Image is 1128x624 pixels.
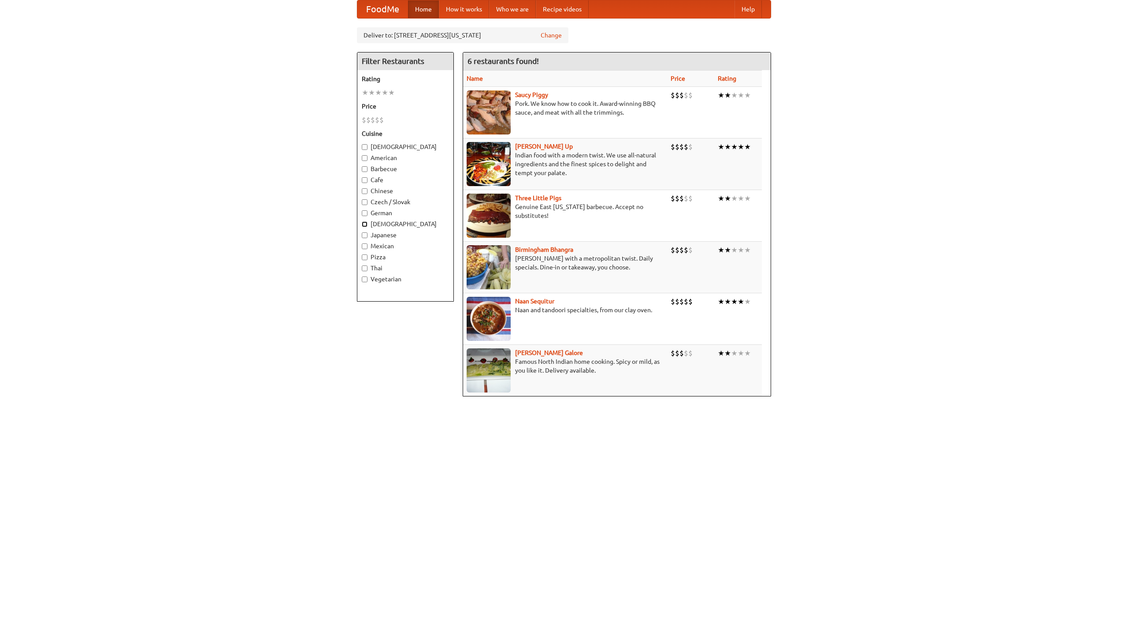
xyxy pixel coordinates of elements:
[718,194,724,203] li: ★
[671,297,675,306] li: $
[671,90,675,100] li: $
[467,306,664,314] p: Naan and tandoori specialties, from our clay oven.
[362,166,367,172] input: Barbecue
[675,245,679,255] li: $
[744,245,751,255] li: ★
[357,52,453,70] h4: Filter Restaurants
[362,265,367,271] input: Thai
[467,194,511,238] img: littlepigs.jpg
[362,277,367,282] input: Vegetarian
[724,142,731,152] li: ★
[738,348,744,358] li: ★
[362,209,449,217] label: German
[688,90,693,100] li: $
[357,0,408,18] a: FoodMe
[368,88,375,97] li: ★
[515,194,561,202] a: Three Little Pigs
[724,245,731,255] li: ★
[724,297,731,306] li: ★
[684,142,688,152] li: $
[671,194,675,203] li: $
[675,297,679,306] li: $
[684,297,688,306] li: $
[684,348,688,358] li: $
[679,245,684,255] li: $
[515,143,573,150] a: [PERSON_NAME] Up
[738,297,744,306] li: ★
[467,90,511,135] img: saucy.jpg
[515,349,583,356] b: [PERSON_NAME] Galore
[362,187,449,195] label: Chinese
[362,177,367,183] input: Cafe
[515,298,554,305] b: Naan Sequitur
[688,245,693,255] li: $
[738,142,744,152] li: ★
[675,348,679,358] li: $
[688,297,693,306] li: $
[684,90,688,100] li: $
[731,245,738,255] li: ★
[357,27,568,43] div: Deliver to: [STREET_ADDRESS][US_STATE]
[467,245,511,289] img: bhangra.jpg
[515,91,548,98] a: Saucy Piggy
[671,75,685,82] a: Price
[731,297,738,306] li: ★
[684,245,688,255] li: $
[679,348,684,358] li: $
[362,210,367,216] input: German
[362,275,449,284] label: Vegetarian
[679,90,684,100] li: $
[718,348,724,358] li: ★
[515,246,573,253] a: Birmingham Bhangra
[467,297,511,341] img: naansequitur.jpg
[362,115,366,125] li: $
[362,129,449,138] h5: Cuisine
[688,194,693,203] li: $
[362,254,367,260] input: Pizza
[724,90,731,100] li: ★
[718,90,724,100] li: ★
[468,57,539,65] ng-pluralize: 6 restaurants found!
[735,0,762,18] a: Help
[675,194,679,203] li: $
[731,194,738,203] li: ★
[362,232,367,238] input: Japanese
[362,164,449,173] label: Barbecue
[362,221,367,227] input: [DEMOGRAPHIC_DATA]
[684,194,688,203] li: $
[382,88,388,97] li: ★
[362,220,449,228] label: [DEMOGRAPHIC_DATA]
[718,297,724,306] li: ★
[362,176,449,184] label: Cafe
[362,155,367,161] input: American
[688,142,693,152] li: $
[379,115,384,125] li: $
[362,75,449,83] h5: Rating
[675,142,679,152] li: $
[536,0,589,18] a: Recipe videos
[679,142,684,152] li: $
[362,142,449,151] label: [DEMOGRAPHIC_DATA]
[671,142,675,152] li: $
[439,0,489,18] a: How it works
[467,99,664,117] p: Pork. We know how to cook it. Award-winning BBQ sauce, and meat with all the trimmings.
[467,151,664,177] p: Indian food with a modern twist. We use all-natural ingredients and the finest spices to delight ...
[671,348,675,358] li: $
[467,357,664,375] p: Famous North Indian home cooking. Spicy or mild, as you like it. Delivery available.
[362,243,367,249] input: Mexican
[688,348,693,358] li: $
[679,194,684,203] li: $
[724,348,731,358] li: ★
[375,115,379,125] li: $
[718,75,736,82] a: Rating
[362,88,368,97] li: ★
[718,142,724,152] li: ★
[388,88,395,97] li: ★
[366,115,371,125] li: $
[679,297,684,306] li: $
[362,242,449,250] label: Mexican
